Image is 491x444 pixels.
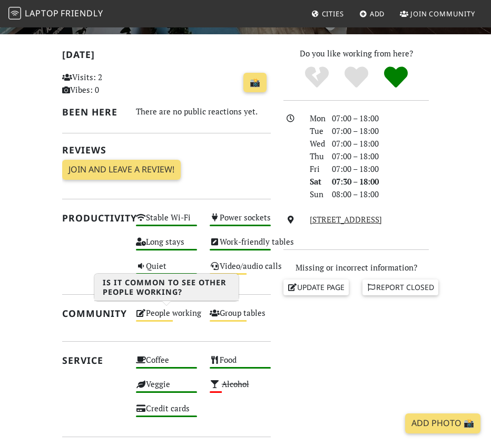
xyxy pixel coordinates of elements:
div: 08:00 – 18:00 [326,188,435,200]
div: Definitely! [376,65,416,89]
a: Add Photo 📸 [405,413,480,433]
span: Join Community [410,9,475,18]
div: Coffee [130,353,203,377]
div: There are no public reactions yet. [136,104,271,119]
div: Yes [337,65,376,89]
div: 07:00 – 18:00 [326,112,435,124]
div: 07:30 – 18:00 [326,175,435,188]
span: Add [370,9,385,18]
h2: Service [62,355,123,366]
div: Power sockets [203,210,277,235]
a: Update page [283,279,349,295]
h3: Is it common to see other people working? [94,274,239,301]
div: Credit cards [130,401,203,426]
div: People working [130,306,203,330]
p: Do you like working from here? [283,47,429,60]
div: 07:00 – 18:00 [326,150,435,162]
div: 07:00 – 18:00 [326,137,435,150]
a: [STREET_ADDRESS] [310,214,382,225]
h2: Been here [62,107,123,118]
div: Video/audio calls [203,259,277,283]
span: Friendly [61,7,103,19]
a: Join and leave a review! [62,160,181,180]
a: Add [355,4,389,23]
p: Visits: 2 Vibes: 0 [62,71,123,96]
div: Fri [303,162,326,175]
div: 07:00 – 18:00 [326,162,435,175]
div: Veggie [130,377,203,401]
h2: Community [62,308,123,319]
div: Sat [303,175,326,188]
div: 07:00 – 18:00 [326,124,435,137]
a: Cities [307,4,348,23]
p: Missing or incorrect information? [283,261,429,274]
h2: [DATE] [62,49,271,64]
div: Mon [303,112,326,124]
a: 📸 [243,73,267,93]
a: Report closed [362,279,438,295]
div: Stable Wi-Fi [130,210,203,235]
a: LaptopFriendly LaptopFriendly [8,5,103,23]
div: Quiet [130,259,203,283]
div: Sun [303,188,326,200]
div: Group tables [203,306,277,330]
h2: Reviews [62,144,271,156]
span: Laptop [25,7,59,19]
span: Cities [322,9,344,18]
h2: Productivity [62,213,123,224]
s: Alcohol [222,379,249,389]
img: LaptopFriendly [8,7,21,20]
div: Long stays [130,235,203,259]
a: Join Community [396,4,479,23]
div: Wed [303,137,326,150]
div: Thu [303,150,326,162]
div: Tue [303,124,326,137]
div: No [297,65,337,89]
div: Food [203,353,277,377]
div: Work-friendly tables [203,235,277,259]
